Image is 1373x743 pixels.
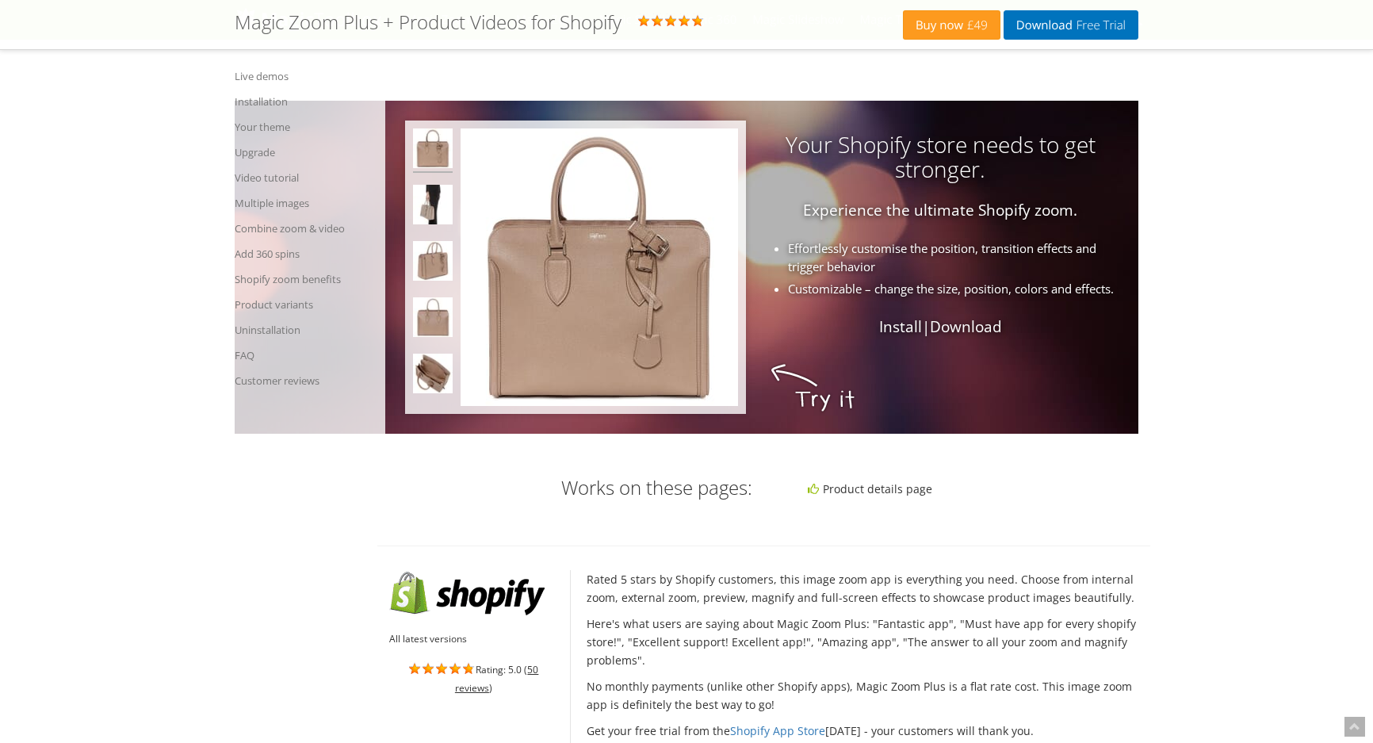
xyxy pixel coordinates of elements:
p: Experience the ultimate Shopify zoom. [385,201,1107,220]
a: Multiple images [235,190,381,216]
a: Combine zoom & video [235,216,381,241]
li: Product details page [808,480,1136,498]
li: Effortlessly customise the position, transition effects and trigger behavior [431,239,1121,276]
a: Shopify App Store [730,723,825,738]
a: Uninstallation [235,317,381,343]
p: Rated 5 stars by Shopify customers, this image zoom app is everything you need. Choose from inter... [587,570,1138,607]
a: Product variants [235,292,381,317]
h3: Your Shopify store needs to get stronger. [385,132,1107,182]
li: Customizable – change the size, position, colors and effects. [431,280,1121,298]
a: Installation [235,89,381,114]
a: Buy now£49 [903,10,1000,40]
p: No monthly payments (unlike other Shopify apps), Magic Zoom Plus is a flat rate cost. This image ... [587,677,1138,714]
a: Your theme [235,114,381,140]
a: Customer reviews [235,368,381,393]
a: Video tutorial [235,165,381,190]
a: FAQ [235,343,381,368]
span: Free Trial [1073,19,1126,32]
a: Shopify zoom benefits [235,266,381,292]
ul: All latest versions [389,630,558,648]
a: Download [930,316,1002,337]
span: £49 [963,19,988,32]
h1: Magic Zoom Plus + Product Videos for Shopify [235,12,621,33]
a: Add 360 spins [235,241,381,266]
p: Here's what users are saying about Magic Zoom Plus: "Fantastic app", "Must have app for every sho... [587,615,1138,669]
a: Install [879,316,922,337]
h3: Works on these pages: [389,477,752,498]
p: Get your free trial from the [DATE] - your customers will thank you. [587,722,1138,740]
a: Upgrade [235,140,381,165]
p: | [385,318,1107,336]
div: Rating: 5.0 ( ) [389,660,558,697]
a: DownloadFree Trial [1004,10,1138,40]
